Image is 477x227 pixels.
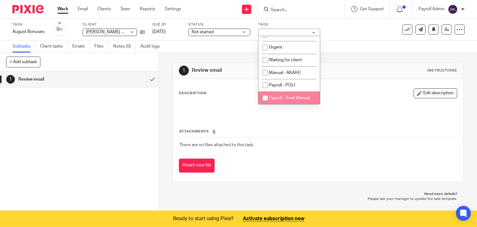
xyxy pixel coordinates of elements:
p: Description [179,91,207,96]
a: Clients [97,6,111,12]
p: Need more details? [179,192,458,197]
label: Client [83,22,145,27]
input: Search [270,7,326,13]
a: Subtasks [12,40,35,53]
label: Due by [152,22,180,27]
span: Payroll - Trust Manual [269,96,310,100]
img: Pixie [12,5,43,13]
div: August Bonuses [12,29,44,35]
button: + Add subtask [6,57,40,67]
small: /1 [59,28,63,31]
a: Client tasks [40,40,68,53]
h1: Review email [192,67,331,74]
span: [DATE] [152,30,166,34]
span: Attachments [179,130,209,133]
div: 1 [179,66,189,76]
button: Edit description [414,88,457,98]
label: Status [188,22,250,27]
a: Email [78,6,88,12]
a: Reports [140,6,155,12]
a: Emails [72,40,90,53]
span: Not started [192,30,214,34]
a: Files [94,40,108,53]
a: Work [57,6,68,12]
div: Instructions [427,68,457,73]
span: Manual - AKAHU [269,71,301,75]
a: Settings [165,6,181,12]
a: Team [120,6,130,12]
label: Tags [258,22,320,27]
a: Notes (0) [113,40,136,53]
p: Please ask your manager to update the task template. [179,197,458,202]
img: svg%3E [448,4,458,14]
span: Get Support [360,7,384,11]
span: Payroll - POLI [269,83,295,87]
h1: Review email [18,75,99,84]
div: 0 [57,26,63,33]
span: Urgent [269,45,282,49]
span: [PERSON_NAME] New Zealand Ltd [86,30,153,34]
span: Records received [269,33,303,37]
p: Payroll Admin [418,6,445,12]
span: Waiting for client [269,58,302,62]
div: 1 [6,75,15,84]
button: Attach new file [179,159,215,173]
span: There are no files attached to this task. [179,143,254,147]
label: Task [12,22,44,27]
a: Audit logs [140,40,164,53]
